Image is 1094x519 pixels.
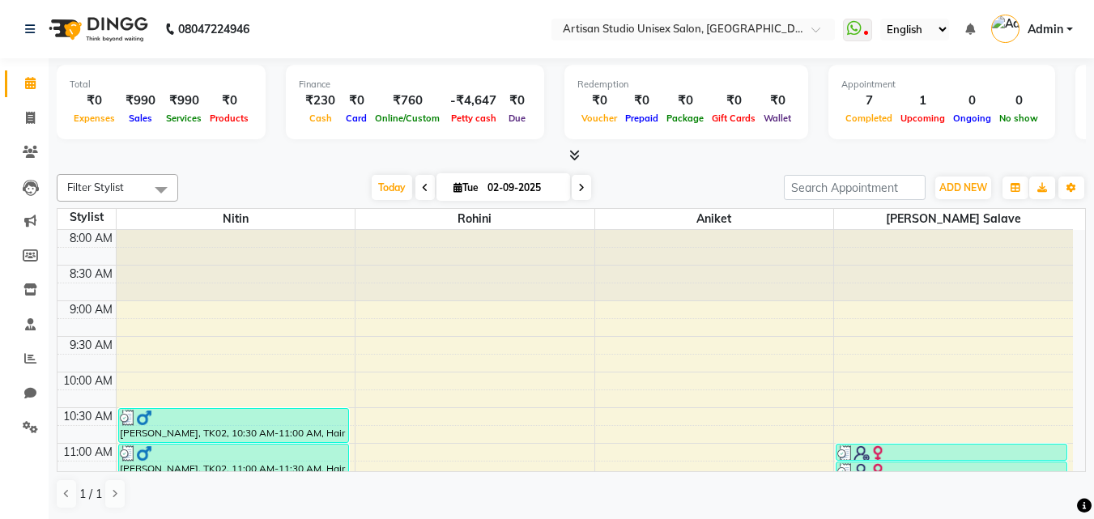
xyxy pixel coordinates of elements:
[79,486,102,503] span: 1 / 1
[57,209,116,226] div: Stylist
[784,175,926,200] input: Search Appointment
[206,113,253,124] span: Products
[483,176,564,200] input: 2025-09-02
[119,409,348,442] div: [PERSON_NAME], TK02, 10:30 AM-11:00 AM, Hair Cut - [PERSON_NAME] Styling
[119,445,348,478] div: [PERSON_NAME], TK02, 11:00 AM-11:30 AM, Hair Cut - Men Hair Cut (Sr.Stylish)
[372,175,412,200] span: Today
[949,91,995,110] div: 0
[577,78,795,91] div: Redemption
[178,6,249,52] b: 08047224946
[117,209,355,229] span: Nitin
[760,91,795,110] div: ₹0
[504,113,530,124] span: Due
[66,230,116,247] div: 8:00 AM
[355,209,594,229] span: Rohini
[342,113,371,124] span: Card
[70,113,119,124] span: Expenses
[896,113,949,124] span: Upcoming
[66,266,116,283] div: 8:30 AM
[66,301,116,318] div: 9:00 AM
[841,78,1042,91] div: Appointment
[662,91,708,110] div: ₹0
[995,113,1042,124] span: No show
[125,113,156,124] span: Sales
[60,444,116,461] div: 11:00 AM
[662,113,708,124] span: Package
[60,408,116,425] div: 10:30 AM
[760,113,795,124] span: Wallet
[836,462,1066,478] div: [PERSON_NAME], TK03, 11:15 AM-11:30 AM, Threading - Upper Lip
[836,445,1066,460] div: [PERSON_NAME], TK03, 11:00 AM-11:15 AM, Threading - Threading
[119,91,162,110] div: ₹990
[708,113,760,124] span: Gift Cards
[41,6,152,52] img: logo
[371,113,444,124] span: Online/Custom
[371,91,444,110] div: ₹760
[503,91,531,110] div: ₹0
[577,113,621,124] span: Voucher
[708,91,760,110] div: ₹0
[342,91,371,110] div: ₹0
[834,209,1073,229] span: [PERSON_NAME] Salave
[595,209,834,229] span: Aniket
[70,91,119,110] div: ₹0
[206,91,253,110] div: ₹0
[621,91,662,110] div: ₹0
[305,113,336,124] span: Cash
[995,91,1042,110] div: 0
[939,181,987,194] span: ADD NEW
[70,78,253,91] div: Total
[896,91,949,110] div: 1
[444,91,503,110] div: -₹4,647
[935,177,991,199] button: ADD NEW
[949,113,995,124] span: Ongoing
[60,372,116,389] div: 10:00 AM
[67,181,124,194] span: Filter Stylist
[621,113,662,124] span: Prepaid
[162,91,206,110] div: ₹990
[841,113,896,124] span: Completed
[299,91,342,110] div: ₹230
[449,181,483,194] span: Tue
[991,15,1020,43] img: Admin
[162,113,206,124] span: Services
[299,78,531,91] div: Finance
[66,337,116,354] div: 9:30 AM
[447,113,500,124] span: Petty cash
[577,91,621,110] div: ₹0
[841,91,896,110] div: 7
[1028,21,1063,38] span: Admin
